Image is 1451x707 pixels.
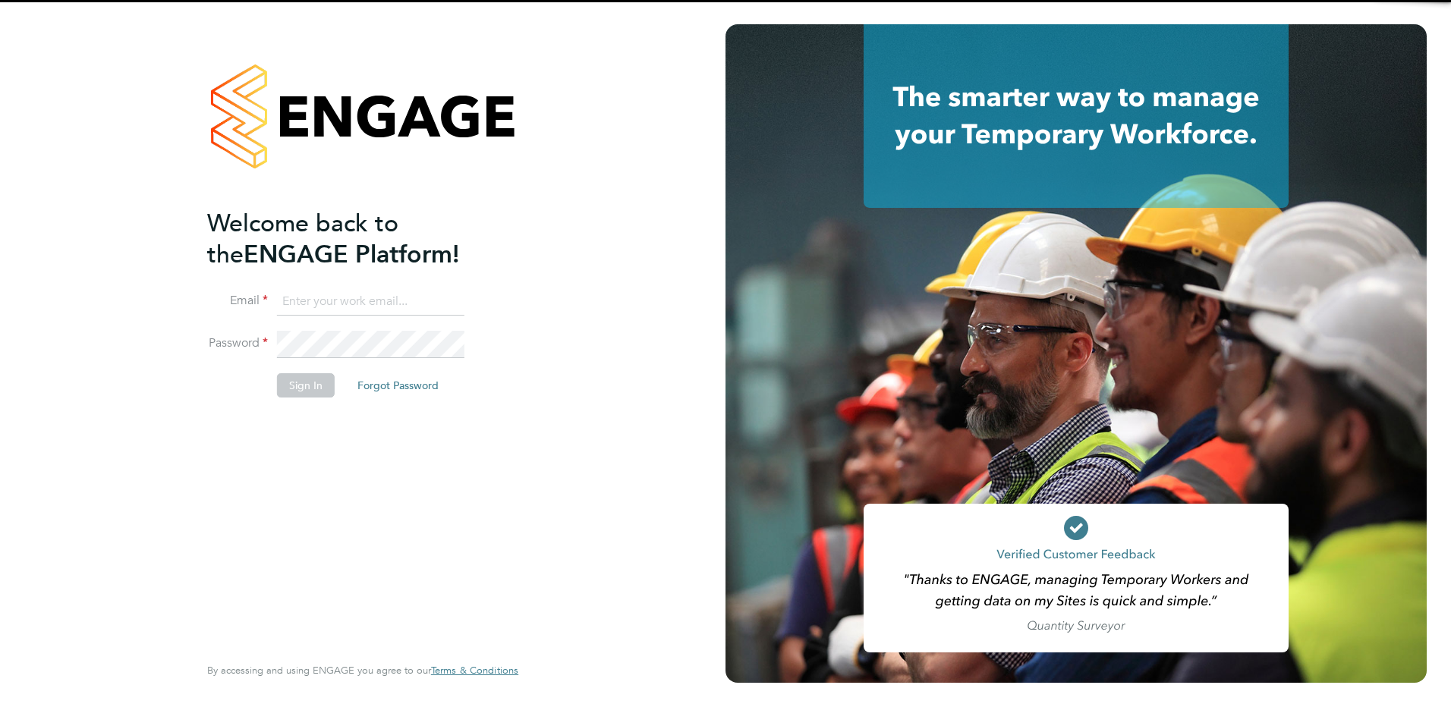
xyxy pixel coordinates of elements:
[431,665,518,677] a: Terms & Conditions
[207,335,268,351] label: Password
[345,373,451,397] button: Forgot Password
[207,208,503,270] h2: ENGAGE Platform!
[207,664,518,677] span: By accessing and using ENGAGE you agree to our
[207,209,398,269] span: Welcome back to the
[431,664,518,677] span: Terms & Conditions
[277,288,464,316] input: Enter your work email...
[207,293,268,309] label: Email
[277,373,335,397] button: Sign In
